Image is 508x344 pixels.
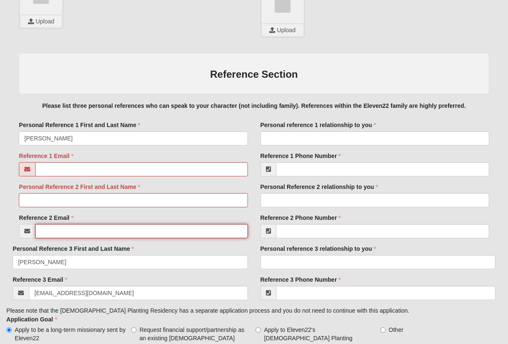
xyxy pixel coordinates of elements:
[380,327,386,333] input: Other
[6,315,57,324] label: Application Goal
[19,102,489,110] h5: Please list three personal references who can speak to your character (not including family). Ref...
[139,326,253,342] span: Request financial support/partnership as an existing [DEMOGRAPHIC_DATA]
[260,275,341,284] label: Reference 3 Phone Number
[131,327,137,333] input: Request financial support/partnership as an existing [DEMOGRAPHIC_DATA]
[19,214,74,222] label: Reference 2 Email
[260,121,376,129] label: Personal reference 1 relationship to you
[260,214,341,222] label: Reference 2 Phone Number
[13,245,134,253] label: Personal Reference 3 First and Last Name
[27,69,480,81] h3: Reference Section
[19,121,140,129] label: Personal Reference 1 First and Last Name
[260,152,341,160] label: Reference 1 Phone Number
[6,327,12,333] input: Apply to be a long-term missionary sent by Eleven22
[19,152,74,160] label: Reference 1 Email
[260,245,376,253] label: Personal reference 3 relationship to you
[260,183,379,191] label: Personal Reference 2 relationship to you
[13,275,67,284] label: Reference 3 Email
[15,326,128,342] span: Apply to be a long-term missionary sent by Eleven22
[389,326,403,334] span: Other
[19,183,140,191] label: Personal Reference 2 First and Last Name
[255,327,261,333] input: Apply to Eleven22's [DEMOGRAPHIC_DATA] Planting Residency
